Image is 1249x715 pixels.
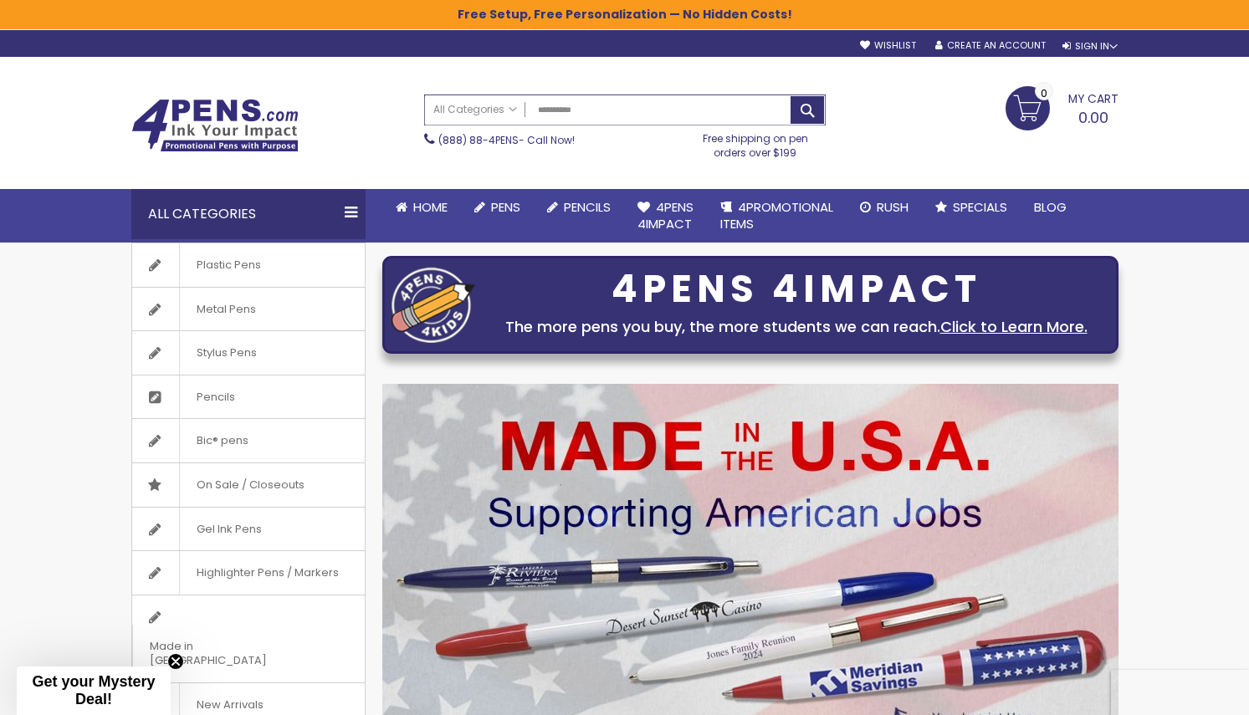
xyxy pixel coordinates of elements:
[624,189,707,243] a: 4Pens4impact
[940,316,1088,337] a: Click to Learn More.
[484,315,1109,339] div: The more pens you buy, the more students we can reach.
[32,673,155,707] span: Get your Mystery Deal!
[484,272,1109,307] div: 4PENS 4IMPACT
[935,39,1046,52] a: Create an Account
[179,243,278,287] span: Plastic Pens
[167,653,184,670] button: Close teaser
[438,133,519,147] a: (888) 88-4PENS
[433,103,517,116] span: All Categories
[564,198,611,216] span: Pencils
[860,39,916,52] a: Wishlist
[847,189,922,226] a: Rush
[491,198,520,216] span: Pens
[1062,40,1118,53] div: Sign In
[132,419,365,462] a: Bic® pens
[1111,670,1249,715] iframe: Google Customer Reviews
[132,463,365,507] a: On Sale / Closeouts
[131,189,366,239] div: All Categories
[179,551,356,595] span: Highlighter Pens / Markers
[132,331,365,375] a: Stylus Pens
[17,666,171,715] div: Get your Mystery Deal!Close teaser
[1034,198,1067,216] span: Blog
[131,99,299,152] img: 4Pens Custom Pens and Promotional Products
[438,133,575,147] span: - Call Now!
[132,551,365,595] a: Highlighter Pens / Markers
[132,243,365,287] a: Plastic Pens
[1021,189,1080,226] a: Blog
[1041,85,1047,101] span: 0
[132,508,365,551] a: Gel Ink Pens
[179,419,265,462] span: Bic® pens
[132,595,365,682] a: Made in [GEOGRAPHIC_DATA]
[179,288,273,331] span: Metal Pens
[179,508,279,551] span: Gel Ink Pens
[179,463,321,507] span: On Sale / Closeouts
[179,331,274,375] span: Stylus Pens
[425,95,525,123] a: All Categories
[707,189,847,243] a: 4PROMOTIONALITEMS
[922,189,1021,226] a: Specials
[392,267,475,343] img: four_pen_logo.png
[1078,107,1108,128] span: 0.00
[877,198,909,216] span: Rush
[179,375,252,419] span: Pencils
[132,288,365,331] a: Metal Pens
[461,189,534,226] a: Pens
[953,198,1007,216] span: Specials
[685,125,826,159] div: Free shipping on pen orders over $199
[534,189,624,226] a: Pencils
[382,189,461,226] a: Home
[1006,86,1118,128] a: 0.00 0
[132,625,323,682] span: Made in [GEOGRAPHIC_DATA]
[637,198,694,232] span: 4Pens 4impact
[132,375,365,419] a: Pencils
[413,198,448,216] span: Home
[720,198,833,232] span: 4PROMOTIONAL ITEMS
